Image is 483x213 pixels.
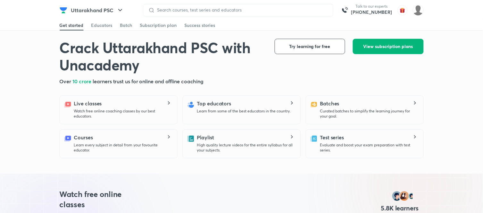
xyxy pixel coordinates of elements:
img: avatar [397,5,408,15]
p: Learn from some of the best educators in the country. [197,109,291,114]
div: Batch [120,22,132,29]
a: [PHONE_NUMBER] [351,9,392,15]
h4: 5.8 K learners [381,204,419,212]
h5: Batches [320,100,339,107]
p: Learn every subject in detail from your favourite educator. [74,143,172,153]
span: Try learning for free [289,43,330,50]
input: Search courses, test series and educators [155,7,328,12]
a: Get started [60,20,84,30]
a: Subscription plan [140,20,177,30]
img: call-us [338,4,351,17]
h5: Live classes [74,100,102,107]
div: Educators [91,22,112,29]
h5: Test series [320,134,344,141]
span: View subscription plans [363,43,413,50]
p: Talk to our experts [351,4,392,9]
a: Educators [91,20,112,30]
img: Yuvraj M [413,5,424,16]
div: Subscription plan [140,22,177,29]
button: Try learning for free [275,39,345,54]
h5: Top educators [197,100,231,107]
div: Get started [60,22,84,29]
p: High quality lecture videos for the entire syllabus for all your subjects. [197,143,295,153]
button: View subscription plans [353,39,424,54]
p: Evaluate and boost your exam preparation with test series. [320,143,418,153]
div: Success stories [185,22,215,29]
h3: Watch free online classes [60,189,134,209]
h5: Courses [74,134,93,141]
p: Watch free online coaching classes by our best educators. [74,109,172,119]
img: Company Logo [60,6,67,14]
a: Success stories [185,20,215,30]
a: Batch [120,20,132,30]
button: Uttarakhand PSC [67,4,128,17]
span: learners trust us for online and offline coaching [93,78,204,85]
span: 10 crore [72,78,93,85]
h1: Crack Uttarakhand PSC with Unacademy [60,39,264,74]
span: Over [60,78,73,85]
h5: Playlist [197,134,214,141]
p: Curated batches to simplify the learning journey for your goal. [320,109,418,119]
